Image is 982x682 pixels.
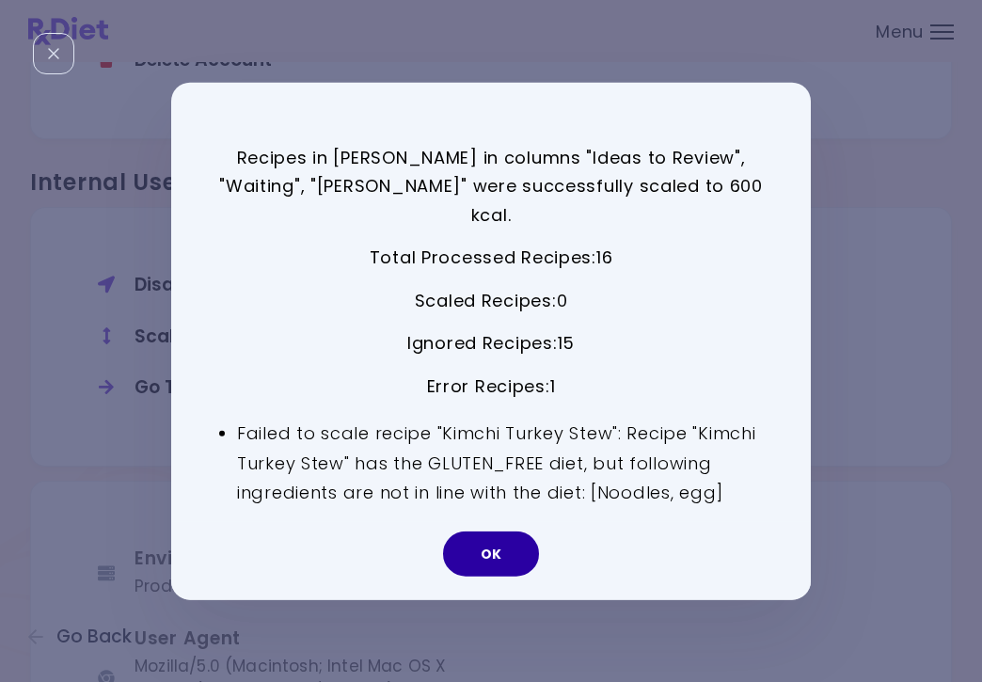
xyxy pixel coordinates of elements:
[443,531,539,577] button: OK
[33,33,74,74] div: Close
[218,244,764,273] p: Total Processed Recipes : 16
[218,287,764,316] p: Scaled Recipes : 0
[218,373,764,402] p: Error Recipes : 1
[218,329,764,358] p: Ignored Recipes : 15
[218,143,764,230] p: Recipes in [PERSON_NAME] in columns "Ideas to Review", "Waiting", "[PERSON_NAME]" were successful...
[237,418,764,508] li: Failed to scale recipe "Kimchi Turkey Stew": Recipe "Kimchi Turkey Stew" has the GLUTEN_FREE diet...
